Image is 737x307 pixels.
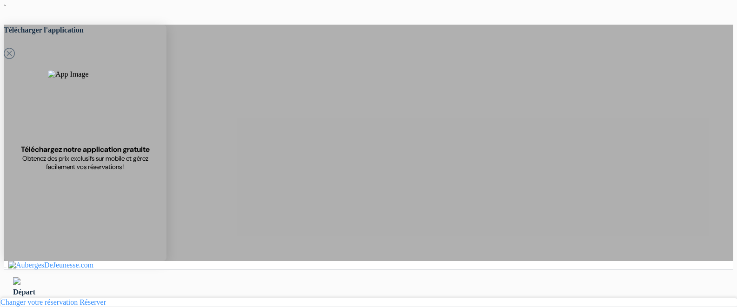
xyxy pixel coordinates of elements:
[13,277,20,285] img: left_arrow.svg
[21,144,150,154] span: Téléchargez notre application gratuite
[14,154,156,171] span: Obtenez des prix exclusifs sur mobile et gérez facilement vos réservations !
[13,288,35,296] span: Départ
[0,298,78,306] a: Changer votre réservation
[4,48,15,59] svg: Close
[8,261,93,269] img: AubergesDeJeunesse.com
[4,25,166,36] h5: Télécharger l'application
[48,70,122,144] img: App Image
[80,298,106,306] a: Réserver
